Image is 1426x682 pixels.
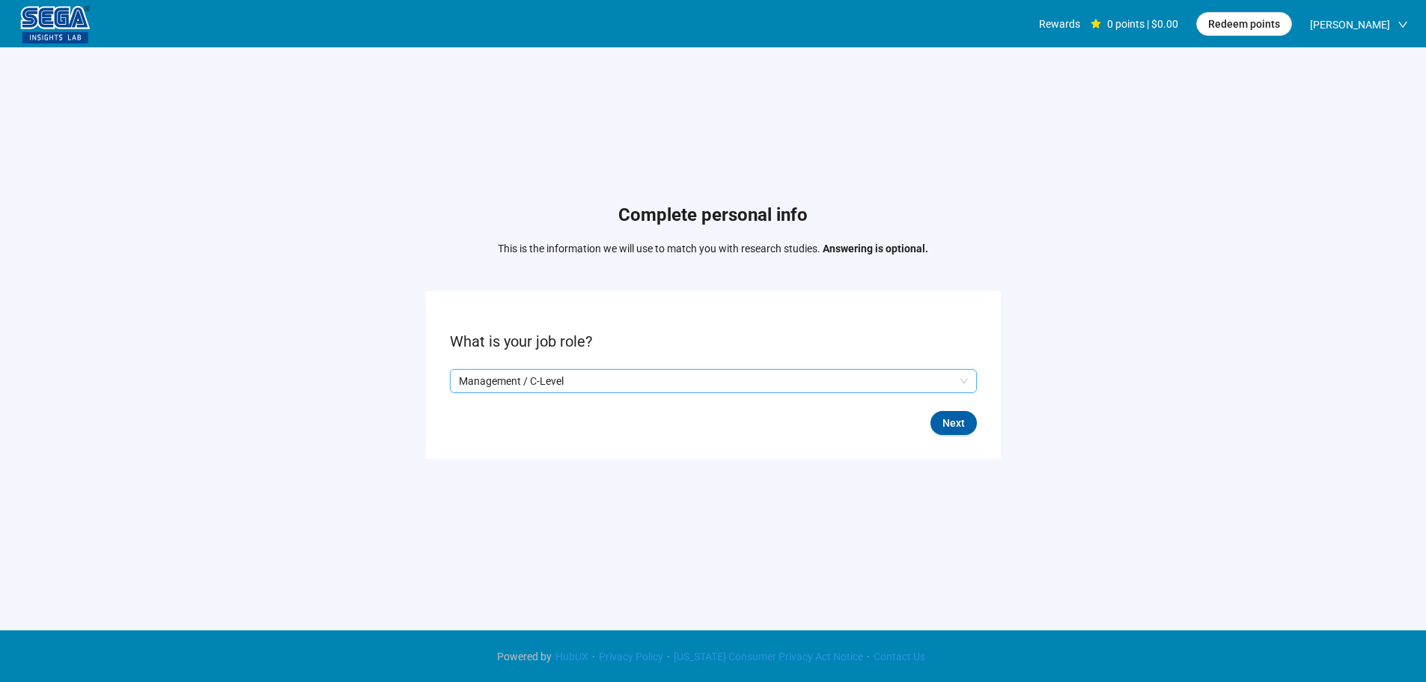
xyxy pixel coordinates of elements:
[1091,19,1101,29] span: star
[1208,16,1280,32] span: Redeem points
[1196,12,1292,36] button: Redeem points
[497,651,552,663] span: Powered by
[670,651,867,663] a: [US_STATE] Consumer Privacy Act Notice
[823,243,928,255] strong: Answering is optional.
[1310,1,1390,49] span: [PERSON_NAME]
[870,651,929,663] a: Contact Us
[498,201,928,230] h1: Complete personal info
[942,415,965,431] span: Next
[930,411,977,435] button: Next
[497,648,929,665] div: · · ·
[552,651,592,663] a: HubUX
[1398,19,1408,30] span: down
[498,240,928,257] p: This is the information we will use to match you with research studies.
[459,370,954,392] p: Management / C-Level
[595,651,667,663] a: Privacy Policy
[450,330,977,353] p: What is your job role?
